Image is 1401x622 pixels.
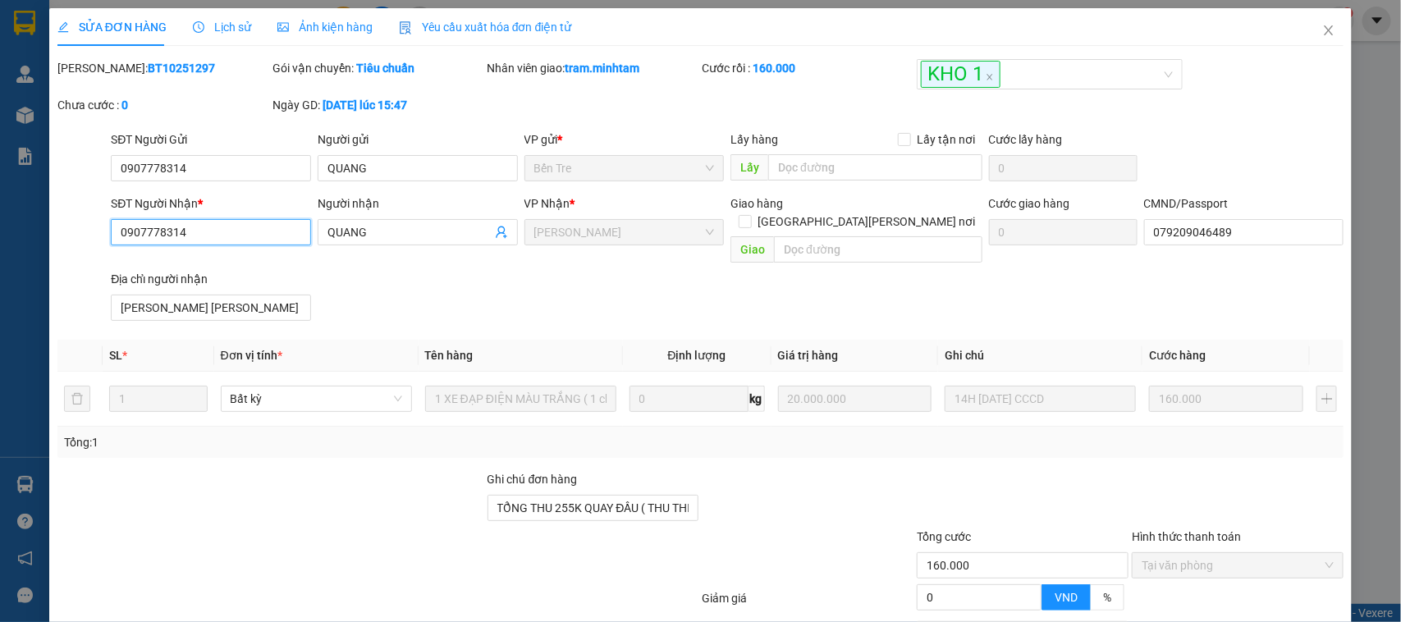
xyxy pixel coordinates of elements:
[318,130,518,149] div: Người gửi
[111,194,311,213] div: SĐT Người Nhận
[917,530,971,543] span: Tổng cước
[524,130,725,149] div: VP gửi
[495,226,508,239] span: user-add
[148,62,215,75] b: BT10251297
[425,349,474,362] span: Tên hàng
[702,59,913,77] div: Cước rồi :
[945,386,1136,412] input: Ghi Chú
[1055,591,1078,604] span: VND
[1149,349,1206,362] span: Cước hàng
[57,21,69,33] span: edit
[57,96,269,114] div: Chưa cước :
[730,197,783,210] span: Giao hàng
[778,386,932,412] input: 0
[911,130,982,149] span: Lấy tận nơi
[57,59,269,77] div: [PERSON_NAME]:
[425,386,616,412] input: VD: Bàn, Ghế
[668,349,726,362] span: Định lượng
[753,62,795,75] b: 160.000
[109,349,122,362] span: SL
[277,21,373,34] span: Ảnh kiện hàng
[1322,24,1335,37] span: close
[1144,194,1344,213] div: CMND/Passport
[768,154,982,181] input: Dọc đường
[730,236,774,263] span: Giao
[121,98,128,112] b: 0
[1132,530,1241,543] label: Hình thức thanh toán
[989,133,1063,146] label: Cước lấy hàng
[1149,386,1303,412] input: 0
[272,96,484,114] div: Ngày GD:
[488,495,699,521] input: Ghi chú đơn hàng
[231,386,402,411] span: Bất kỳ
[774,236,982,263] input: Dọc đường
[938,340,1142,372] th: Ghi chú
[989,155,1138,181] input: Cước lấy hàng
[193,21,204,33] span: clock-circle
[488,59,699,77] div: Nhân viên giao:
[356,62,414,75] b: Tiêu chuẩn
[272,59,484,77] div: Gói vận chuyển:
[921,61,1000,88] span: KHO 1
[111,295,311,321] input: Địa chỉ của người nhận
[318,194,518,213] div: Người nhận
[221,349,282,362] span: Đơn vị tính
[64,386,90,412] button: delete
[730,133,778,146] span: Lấy hàng
[57,21,167,34] span: SỬA ĐƠN HÀNG
[986,73,994,81] span: close
[1306,8,1352,54] button: Close
[534,156,715,181] span: Bến Tre
[1103,591,1111,604] span: %
[534,220,715,245] span: Hồ Chí Minh
[524,197,570,210] span: VP Nhận
[64,433,542,451] div: Tổng: 1
[323,98,407,112] b: [DATE] lúc 15:47
[989,219,1138,245] input: Cước giao hàng
[989,197,1070,210] label: Cước giao hàng
[111,270,311,288] div: Địa chỉ người nhận
[730,154,768,181] span: Lấy
[778,349,839,362] span: Giá trị hàng
[749,386,765,412] span: kg
[399,21,572,34] span: Yêu cầu xuất hóa đơn điện tử
[399,21,412,34] img: icon
[701,589,916,618] div: Giảm giá
[277,21,289,33] span: picture
[111,130,311,149] div: SĐT Người Gửi
[193,21,251,34] span: Lịch sử
[752,213,982,231] span: [GEOGRAPHIC_DATA][PERSON_NAME] nơi
[1142,553,1334,578] span: Tại văn phòng
[1316,386,1337,412] button: plus
[488,473,578,486] label: Ghi chú đơn hàng
[565,62,640,75] b: tram.minhtam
